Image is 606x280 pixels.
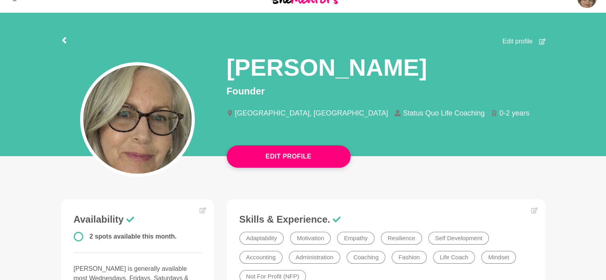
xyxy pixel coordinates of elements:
h3: Availability [74,213,201,225]
li: [GEOGRAPHIC_DATA], [GEOGRAPHIC_DATA] [227,110,395,117]
button: Edit Profile [227,145,351,168]
h3: Skills & Experience. [239,213,533,225]
p: Founder [227,84,545,98]
li: Status Quo Life Coaching [394,110,491,117]
span: 2 spots available this month. [90,233,177,240]
h1: [PERSON_NAME] [227,53,427,82]
span: Edit profile [502,37,533,46]
li: 0-2 years [491,110,535,117]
